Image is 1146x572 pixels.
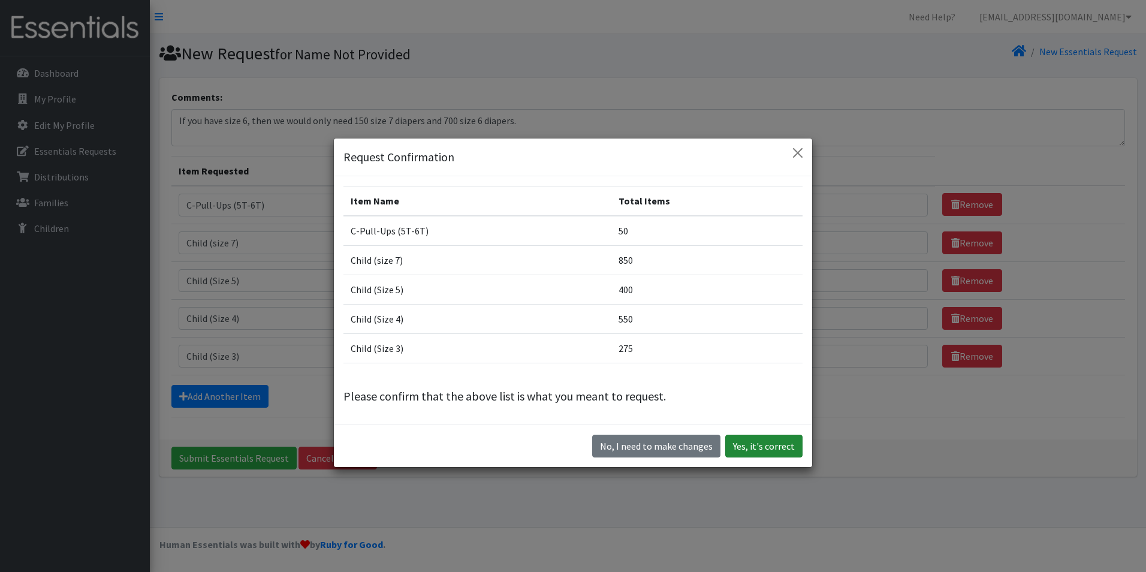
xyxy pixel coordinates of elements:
[611,275,803,305] td: 400
[343,387,803,405] p: Please confirm that the above list is what you meant to request.
[725,435,803,457] button: Yes, it's correct
[788,143,807,162] button: Close
[611,334,803,363] td: 275
[592,435,720,457] button: No I need to make changes
[343,186,611,216] th: Item Name
[343,246,611,275] td: Child (size 7)
[611,216,803,246] td: 50
[611,305,803,334] td: 550
[343,275,611,305] td: Child (Size 5)
[611,186,803,216] th: Total Items
[343,148,454,166] h5: Request Confirmation
[343,305,611,334] td: Child (Size 4)
[343,334,611,363] td: Child (Size 3)
[611,246,803,275] td: 850
[343,216,611,246] td: C-Pull-Ups (5T-6T)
